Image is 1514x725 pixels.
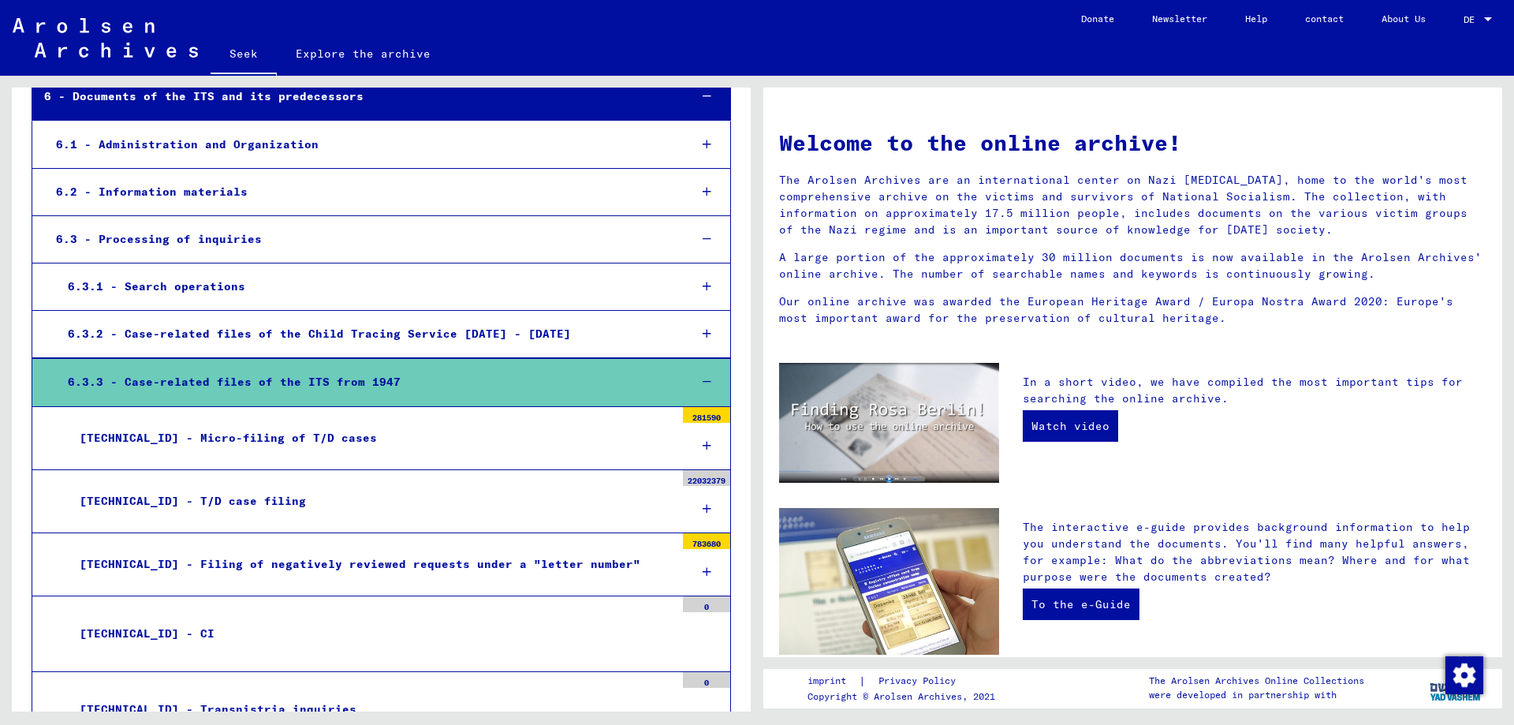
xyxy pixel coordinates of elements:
font: Seek [229,47,258,61]
a: To the e-Guide [1023,589,1139,620]
font: 6.3 - Processing of inquiries [56,232,262,246]
font: 6 - Documents of the ITS and its predecessors [44,89,364,103]
img: video.jpg [779,363,999,483]
font: In a short video, we have compiled the most important tips for searching the online archive. [1023,375,1463,405]
font: 281590 [692,413,721,423]
font: Welcome to the online archive! [779,129,1181,156]
font: Help [1245,13,1267,24]
div: Change consent [1445,656,1482,693]
font: 6.3.1 - Search operations [68,279,245,293]
a: imprint [807,673,859,689]
font: [TECHNICAL_ID] - Transnistria inquiries [80,702,356,716]
img: eguide.jpg [779,508,999,655]
a: Watch video [1023,410,1118,442]
font: The Arolsen Archives are an international center on Nazi [MEDICAL_DATA], home to the world's most... [779,173,1467,237]
font: [TECHNICAL_ID] - T/D case filing [80,494,306,508]
img: Arolsen_neg.svg [13,18,198,58]
font: 22032379 [688,476,725,486]
font: 6.3.2 - Case-related files of the Child Tracing Service [DATE] - [DATE] [68,327,571,341]
font: 6.3.3 - Case-related files of the ITS from 1947 [68,375,401,389]
font: About Us [1382,13,1426,24]
font: Privacy Policy [878,675,956,686]
a: Seek [211,35,277,76]
font: [TECHNICAL_ID] - CI [80,626,214,641]
font: DE [1464,13,1475,25]
font: contact [1305,13,1344,24]
font: Donate [1081,13,1114,24]
font: 0 [704,602,709,612]
font: The interactive e-guide provides background information to help you understand the documents. You... [1023,520,1470,584]
font: 6.1 - Administration and Organization [56,137,319,151]
font: Our online archive was awarded the European Heritage Award / Europa Nostra Award 2020: Europe's m... [779,294,1453,325]
img: yv_logo.png [1426,668,1486,708]
font: [TECHNICAL_ID] - Micro-filing of T/D cases [80,431,377,445]
font: A large portion of the approximately 30 million documents is now available in the Arolsen Archive... [779,250,1482,281]
font: Copyright © Arolsen Archives, 2021 [807,690,995,702]
a: Explore the archive [277,35,449,73]
font: The Arolsen Archives Online Collections [1149,675,1364,686]
a: Privacy Policy [866,673,975,689]
font: [TECHNICAL_ID] - Filing of negatively reviewed requests under a "letter number" [80,557,640,571]
font: Explore the archive [296,47,431,61]
font: Newsletter [1152,13,1207,24]
font: Watch video [1031,419,1109,433]
font: were developed in partnership with [1149,689,1337,701]
font: | [859,674,866,688]
font: imprint [807,675,846,686]
font: To the e-Guide [1031,597,1131,611]
font: 0 [704,678,709,688]
font: 783680 [692,539,721,549]
font: 6.2 - Information materials [56,185,248,199]
img: Change consent [1445,656,1483,694]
